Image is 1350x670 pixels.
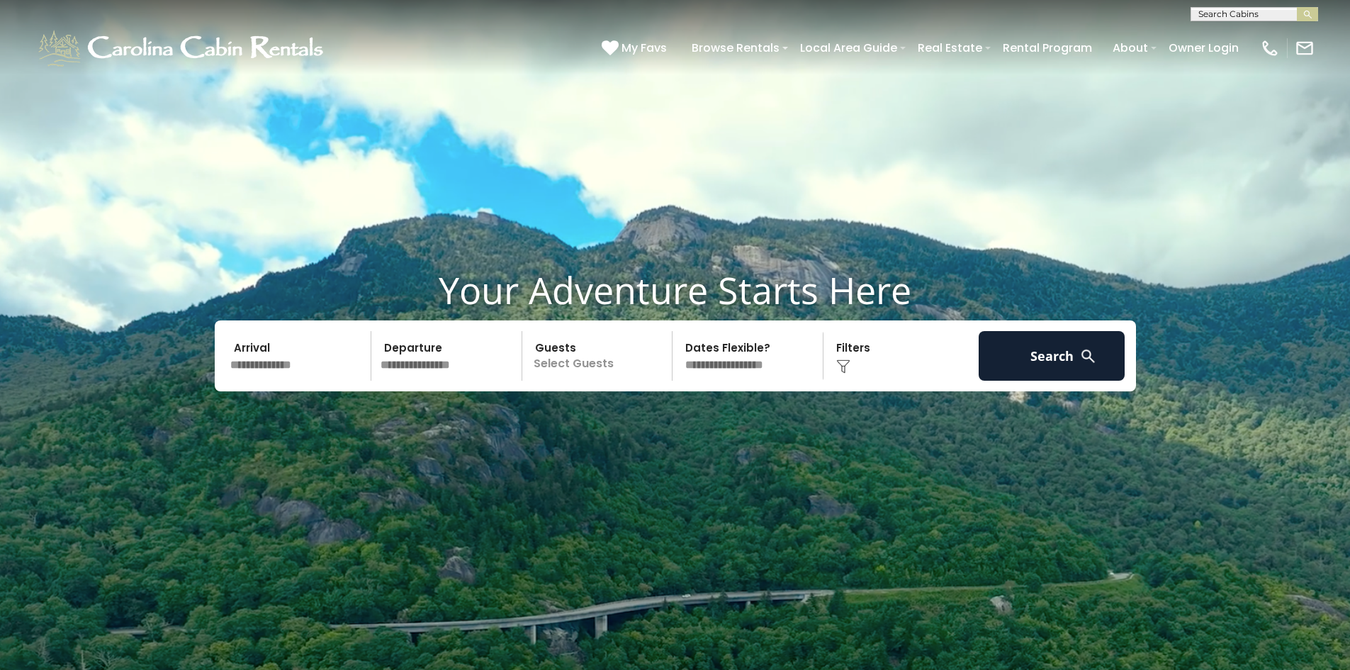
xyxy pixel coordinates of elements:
[793,35,904,60] a: Local Area Guide
[1295,38,1315,58] img: mail-regular-white.png
[685,35,787,60] a: Browse Rentals
[1260,38,1280,58] img: phone-regular-white.png
[911,35,989,60] a: Real Estate
[35,27,330,69] img: White-1-1-2.png
[836,359,850,374] img: filter--v1.png
[602,39,670,57] a: My Favs
[11,268,1339,312] h1: Your Adventure Starts Here
[527,331,673,381] p: Select Guests
[1161,35,1246,60] a: Owner Login
[996,35,1099,60] a: Rental Program
[979,331,1125,381] button: Search
[621,39,667,57] span: My Favs
[1079,347,1097,365] img: search-regular-white.png
[1106,35,1155,60] a: About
